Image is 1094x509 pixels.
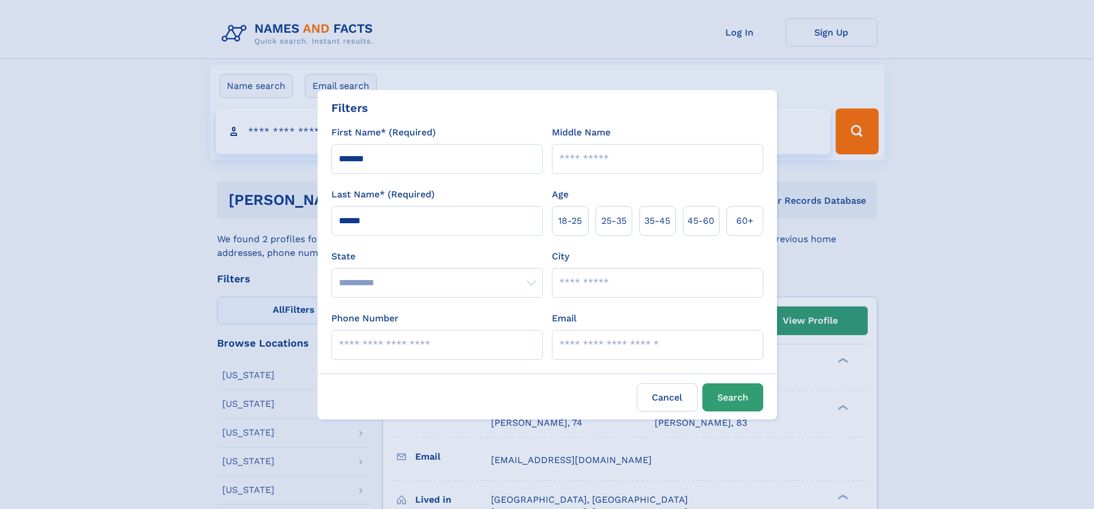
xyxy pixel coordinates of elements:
[644,214,670,228] span: 35‑45
[702,383,763,411] button: Search
[558,214,582,228] span: 18‑25
[736,214,753,228] span: 60+
[331,126,436,139] label: First Name* (Required)
[552,250,569,263] label: City
[687,214,714,228] span: 45‑60
[331,250,543,263] label: State
[552,188,569,201] label: Age
[331,312,399,325] label: Phone Number
[601,214,627,228] span: 25‑35
[331,99,368,116] div: Filters
[552,312,577,325] label: Email
[637,383,698,411] label: Cancel
[552,126,610,139] label: Middle Name
[331,188,435,201] label: Last Name* (Required)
